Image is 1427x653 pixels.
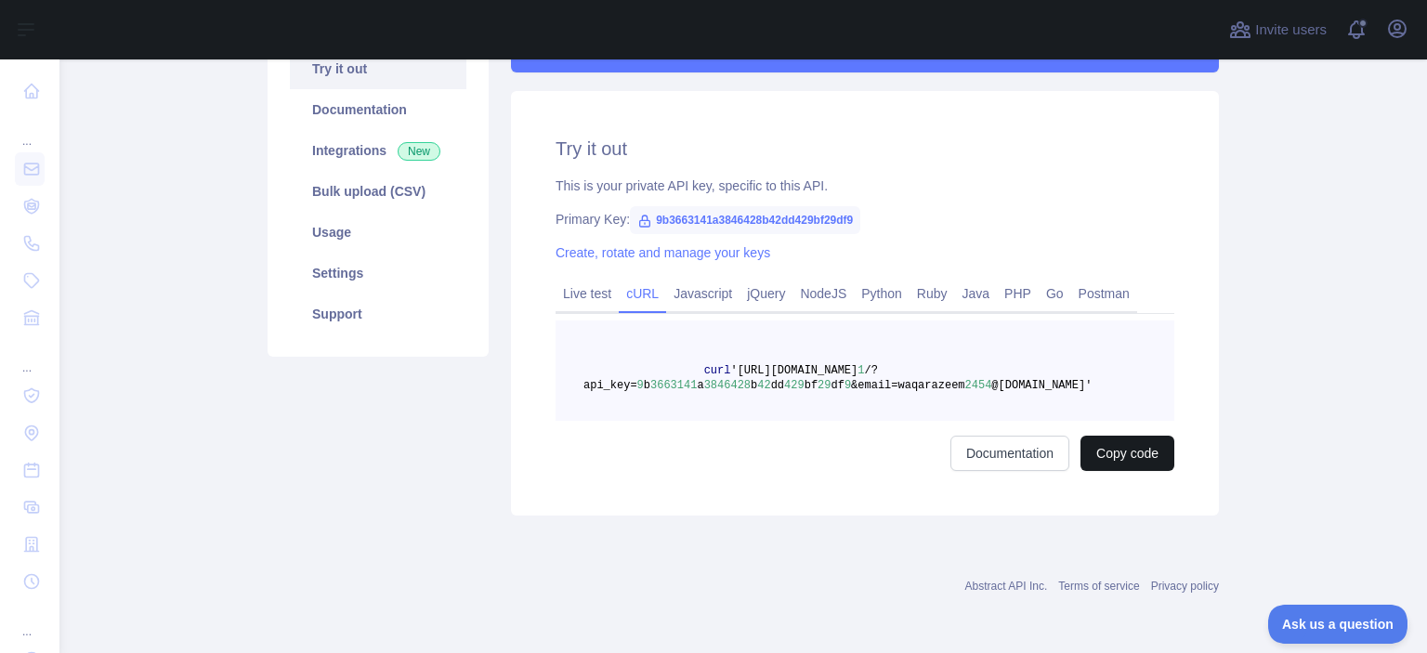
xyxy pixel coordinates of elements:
span: 42 [757,379,770,392]
span: 1 [858,364,864,377]
div: ... [15,602,45,639]
a: Support [290,294,466,334]
a: jQuery [740,279,792,308]
span: bf [805,379,818,392]
span: 9b3663141a3846428b42dd429bf29df9 [630,206,860,234]
iframe: Toggle Customer Support [1268,605,1408,644]
a: Usage [290,212,466,253]
a: Privacy policy [1151,580,1219,593]
a: Settings [290,253,466,294]
a: PHP [997,279,1039,308]
a: Documentation [950,436,1069,471]
a: Live test [556,279,619,308]
span: 2454 [965,379,992,392]
a: Javascript [666,279,740,308]
button: Copy code [1080,436,1174,471]
span: df [831,379,844,392]
span: 9 [844,379,851,392]
span: 3663141 [650,379,697,392]
a: NodeJS [792,279,854,308]
span: Invite users [1255,20,1327,41]
span: &email=waqarazeem [851,379,964,392]
div: ... [15,111,45,149]
span: b [644,379,650,392]
div: Primary Key: [556,210,1174,229]
a: Abstract API Inc. [965,580,1048,593]
a: Integrations New [290,130,466,171]
a: Python [854,279,910,308]
span: a [697,379,703,392]
a: Postman [1071,279,1137,308]
span: 429 [784,379,805,392]
div: This is your private API key, specific to this API. [556,176,1174,195]
a: Terms of service [1058,580,1139,593]
span: b [751,379,757,392]
a: cURL [619,279,666,308]
span: dd [771,379,784,392]
span: curl [704,364,731,377]
a: Try it out [290,48,466,89]
span: 29 [818,379,831,392]
a: Ruby [910,279,955,308]
span: '[URL][DOMAIN_NAME] [730,364,858,377]
a: Create, rotate and manage your keys [556,245,770,260]
button: Invite users [1225,15,1330,45]
a: Bulk upload (CSV) [290,171,466,212]
span: New [398,142,440,161]
a: Go [1039,279,1071,308]
a: Documentation [290,89,466,130]
a: Java [955,279,998,308]
span: @[DOMAIN_NAME]' [991,379,1092,392]
span: 3846428 [704,379,751,392]
h2: Try it out [556,136,1174,162]
div: ... [15,338,45,375]
span: 9 [637,379,644,392]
